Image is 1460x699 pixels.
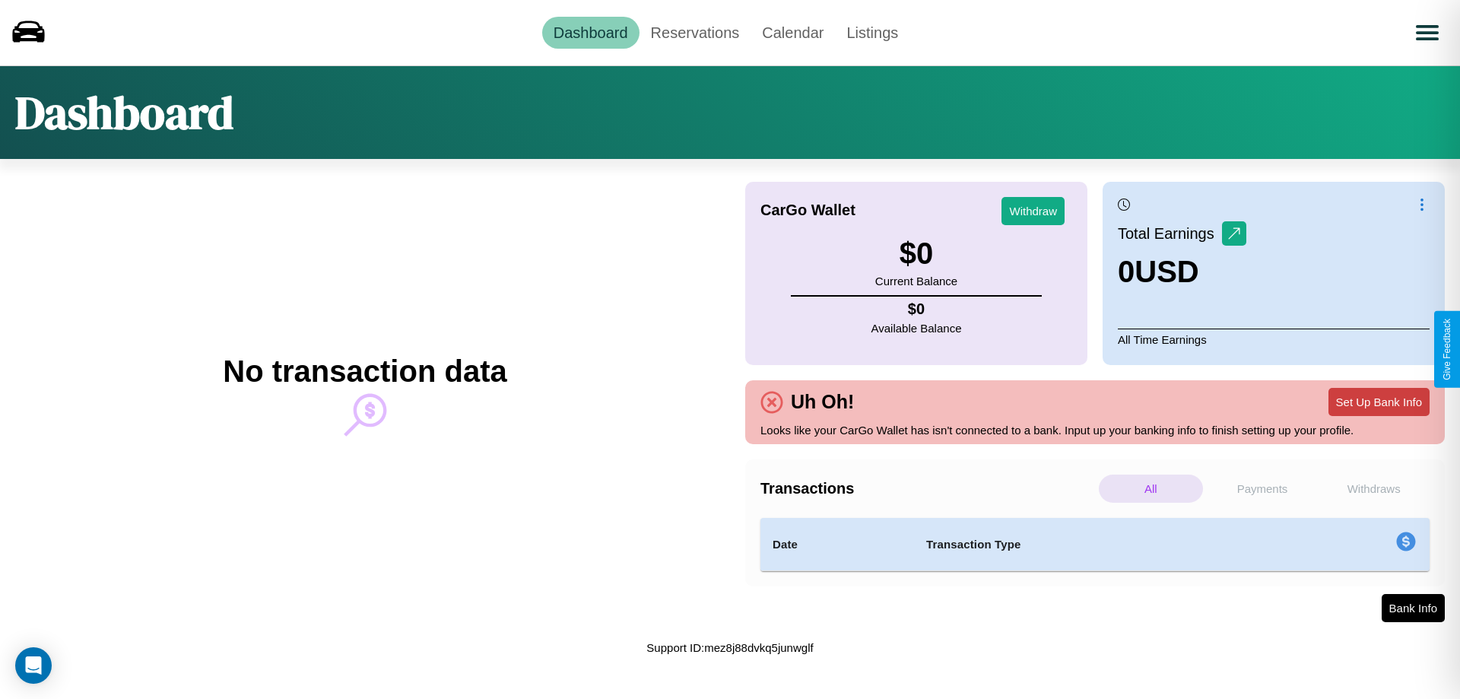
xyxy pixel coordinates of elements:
[646,637,813,658] p: Support ID: mez8j88dvkq5junwglf
[15,81,233,144] h1: Dashboard
[1322,475,1426,503] p: Withdraws
[760,518,1430,571] table: simple table
[1328,388,1430,416] button: Set Up Bank Info
[835,17,909,49] a: Listings
[223,354,506,389] h2: No transaction data
[751,17,835,49] a: Calendar
[926,535,1271,554] h4: Transaction Type
[875,237,957,271] h3: $ 0
[783,391,862,413] h4: Uh Oh!
[871,318,962,338] p: Available Balance
[1382,594,1445,622] button: Bank Info
[15,647,52,684] div: Open Intercom Messenger
[875,271,957,291] p: Current Balance
[1118,220,1222,247] p: Total Earnings
[760,480,1095,497] h4: Transactions
[1442,319,1452,380] div: Give Feedback
[1118,255,1246,289] h3: 0 USD
[760,420,1430,440] p: Looks like your CarGo Wallet has isn't connected to a bank. Input up your banking info to finish ...
[542,17,640,49] a: Dashboard
[871,300,962,318] h4: $ 0
[1099,475,1203,503] p: All
[1118,329,1430,350] p: All Time Earnings
[1406,11,1449,54] button: Open menu
[640,17,751,49] a: Reservations
[760,202,855,219] h4: CarGo Wallet
[773,535,902,554] h4: Date
[1211,475,1315,503] p: Payments
[1001,197,1065,225] button: Withdraw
